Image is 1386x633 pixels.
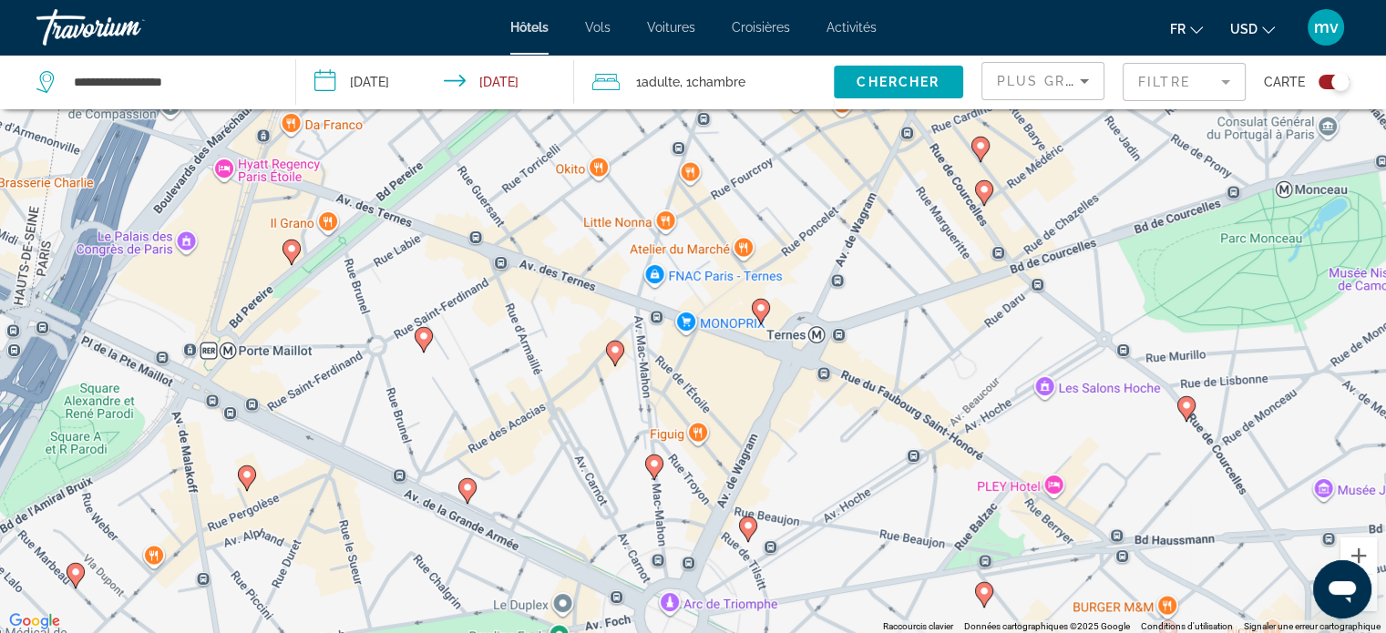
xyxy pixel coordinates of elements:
a: Conditions d'utilisation (s'ouvre dans un nouvel onglet) [1141,621,1233,631]
button: Filter [1123,62,1246,102]
button: Travelers: 1 adult, 0 children [574,55,834,109]
button: Chercher [834,66,963,98]
a: Hôtels [510,20,549,35]
span: Données cartographiques ©2025 Google [964,621,1130,631]
img: Google [5,609,65,633]
button: Zoom avant [1340,537,1377,574]
button: Check-in date: Nov 29, 2025 Check-out date: Nov 30, 2025 [296,55,574,109]
span: Carte [1264,69,1305,95]
span: fr [1170,22,1186,36]
span: Chercher [857,75,939,89]
button: User Menu [1302,8,1350,46]
span: , 1 [680,69,745,95]
a: Activités [826,20,877,35]
button: Raccourcis clavier [883,620,953,633]
button: Toggle map [1305,74,1350,90]
span: Chambre [692,75,745,89]
span: mv [1314,18,1339,36]
a: Signaler une erreur cartographique [1244,621,1381,631]
a: Vols [585,20,611,35]
a: Ouvrir cette zone dans Google Maps (dans une nouvelle fenêtre) [5,609,65,633]
span: 1 [636,69,680,95]
button: Change language [1170,15,1203,42]
span: Adulte [642,75,680,89]
iframe: Bouton de lancement de la fenêtre de messagerie [1313,560,1371,618]
span: Plus grandes économies [997,74,1215,88]
button: Change currency [1230,15,1275,42]
a: Croisières [732,20,790,35]
span: USD [1230,22,1258,36]
a: Voitures [647,20,695,35]
mat-select: Sort by [997,70,1089,92]
a: Travorium [36,4,219,51]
